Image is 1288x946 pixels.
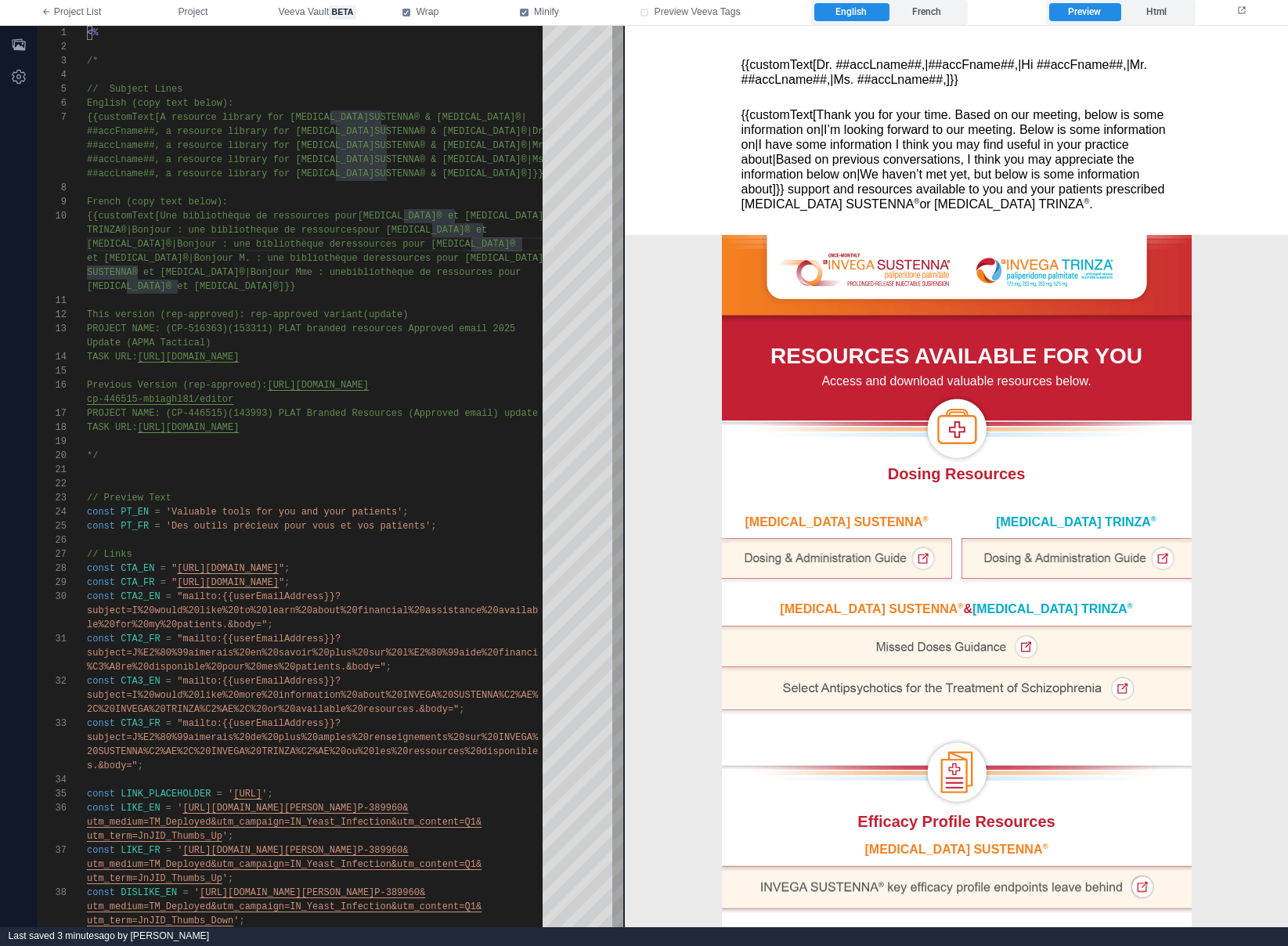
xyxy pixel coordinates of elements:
[166,803,171,814] span: =
[87,704,369,715] span: 2C%20INVEGA%20TRINZA%C2%AE%2C%20or%20available%20r
[38,406,67,421] div: 17
[87,253,374,264] span: et [MEDICAL_DATA]®|Bonjour M. : une bibliothèque de
[369,690,538,701] span: out%20INVEGA%20SUSTENNA%C2%AE%
[87,901,369,912] span: utm_medium=TM_Deployed&utm_campaign=IN_Yeast_Infec
[38,40,67,54] div: 2
[87,549,132,560] span: // Links
[625,26,1288,927] iframe: preview
[363,309,409,320] span: (update)
[87,760,138,771] span: s.&body="
[369,648,538,659] span: sur%20l%E2%80%99aide%20financi
[38,181,67,195] div: 8
[194,887,200,898] span: '
[267,619,272,630] span: ;
[279,5,356,20] span: Veeva Vault
[358,211,544,222] span: [MEDICAL_DATA]® et [MEDICAL_DATA]
[87,225,358,236] span: TRINZA®|Bonjour : une bibliothèque de ressources
[38,674,67,688] div: 32
[121,887,177,898] span: DISLIKE_EN
[386,662,391,673] span: ;
[369,746,538,757] span: 0les%20ressources%20disponible
[87,690,369,701] span: subject=I%20would%20like%20more%20information%20ab
[1121,3,1192,22] label: Html
[38,561,67,576] div: 28
[87,408,369,419] span: PROJECT NAME: (CP-446515)(143993) PLAT Branded Res
[369,323,515,334] span: ources Approved email 2025
[38,773,67,787] div: 34
[369,408,538,419] span: ources (Approved email) update
[38,843,67,858] div: 37
[239,915,244,926] span: ;
[38,533,67,547] div: 26
[38,491,67,505] div: 23
[38,294,67,308] div: 11
[284,577,290,588] span: ;
[228,873,233,884] span: ;
[329,5,356,20] span: beta
[369,817,482,828] span: tion&utm_content=Q1&
[374,253,543,264] span: ressources pour [MEDICAL_DATA]
[154,507,160,518] span: =
[346,267,521,278] span: bibliothèque de ressources pour
[182,845,357,856] span: [URL][DOMAIN_NAME][PERSON_NAME]
[228,789,233,800] span: '
[374,126,549,137] span: SUSTENNA® & [MEDICAL_DATA]®|Dr.
[38,378,67,392] div: 16
[654,5,740,20] span: Preview Veeva Tags
[161,577,166,588] span: =
[38,209,67,223] div: 10
[87,239,341,250] span: [MEDICAL_DATA]®|Bonjour : une bibliothèque de
[38,547,67,561] div: 27
[87,676,115,687] span: const
[87,577,115,588] span: const
[154,521,160,532] span: =
[416,5,438,20] span: Wrap
[38,590,67,604] div: 30
[178,5,207,20] span: Project
[38,195,67,209] div: 9
[374,140,549,151] span: SUSTENNA® & [MEDICAL_DATA]®|Mr.
[177,845,182,856] span: '
[262,789,267,800] span: '
[87,634,115,645] span: const
[87,352,138,363] span: TASK URL:
[369,732,538,743] span: renseignements%20sur%20INVEGA%
[182,803,357,814] span: [URL][DOMAIN_NAME][PERSON_NAME]
[87,563,115,574] span: const
[38,717,67,731] div: 33
[38,322,67,336] div: 13
[369,859,482,870] span: tion&utm_content=Q1&
[38,505,67,519] div: 24
[87,648,369,659] span: subject=J%E2%80%99aimerais%20en%20savoir%20plus%20
[889,3,965,22] label: French
[87,789,115,800] span: const
[517,237,518,251] textarea: Editor content;Press Alt+F1 for Accessibility Options.
[87,873,222,884] span: utm_term=JnJID_Thumbs_Up
[38,350,67,364] div: 14
[87,662,369,673] span: %C3%A8re%20disponible%20pour%20mes%20patients.&bod
[87,380,267,391] span: Previous Version (rep-approved):
[38,110,67,125] div: 7
[166,718,171,729] span: =
[38,632,67,646] div: 31
[87,267,346,278] span: SUSTENNA® et [MEDICAL_DATA]®|Bonjour Mme : une
[138,422,240,433] span: [URL][DOMAIN_NAME]
[87,126,374,137] span: ##accFname##, a resource library for [MEDICAL_DATA]
[1049,3,1120,22] label: Preview
[374,154,549,165] span: SUSTENNA® & [MEDICAL_DATA]®|Ms.
[279,563,284,574] span: "
[267,380,369,391] span: [URL][DOMAIN_NAME]
[38,54,67,68] div: 3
